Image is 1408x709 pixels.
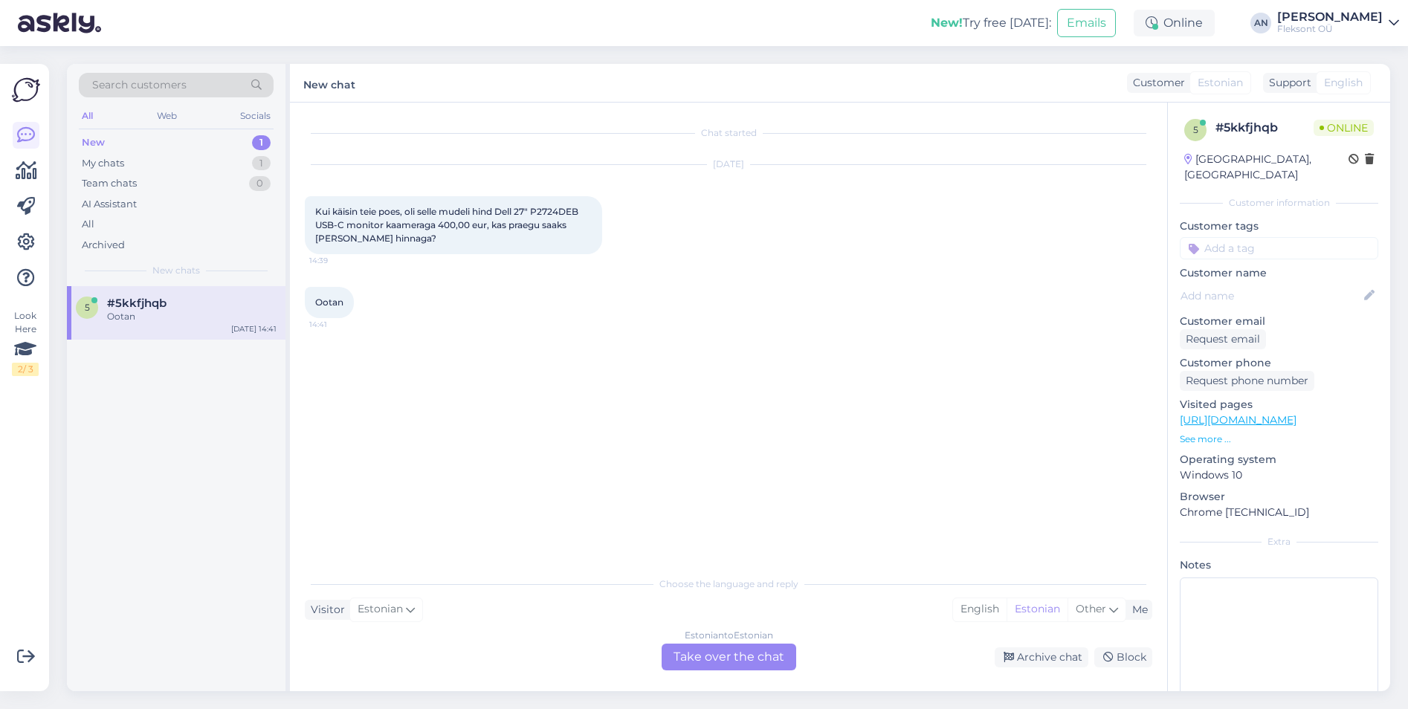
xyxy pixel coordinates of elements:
div: Visitor [305,602,345,618]
div: Online [1134,10,1215,36]
div: Extra [1180,535,1378,548]
button: Emails [1057,9,1116,37]
div: Take over the chat [662,644,796,670]
p: Visited pages [1180,397,1378,412]
span: #5kkfjhqb [107,297,167,310]
div: New [82,135,105,150]
div: Block [1094,647,1152,667]
span: 14:39 [309,255,365,266]
div: Try free [DATE]: [931,14,1051,32]
div: Request phone number [1180,371,1314,391]
div: [PERSON_NAME] [1277,11,1383,23]
div: 0 [249,176,271,191]
div: Me [1126,602,1148,618]
div: Web [154,106,180,126]
div: Estonian to Estonian [685,629,773,642]
span: English [1324,75,1363,91]
p: Customer phone [1180,355,1378,371]
div: English [953,598,1007,621]
p: See more ... [1180,433,1378,446]
label: New chat [303,73,355,93]
span: 5 [85,302,90,313]
div: Customer [1127,75,1185,91]
div: AN [1250,13,1271,33]
span: Estonian [1198,75,1243,91]
div: All [79,106,96,126]
div: Choose the language and reply [305,577,1152,591]
div: Archive chat [995,647,1088,667]
div: Request email [1180,329,1266,349]
span: Ootan [315,297,343,308]
a: [PERSON_NAME]Fleksont OÜ [1277,11,1399,35]
div: 1 [252,156,271,171]
div: Support [1263,75,1311,91]
div: Chat started [305,126,1152,140]
p: Chrome [TECHNICAL_ID] [1180,505,1378,520]
div: Ootan [107,310,277,323]
span: 5 [1193,124,1198,135]
span: Kui käisin teie poes, oli selle mudeli hind Dell 27" P2724DEB USB-C monitor kaameraga 400,00 eur,... [315,206,581,244]
div: Fleksont OÜ [1277,23,1383,35]
input: Add name [1181,288,1361,304]
p: Customer email [1180,314,1378,329]
span: Other [1076,602,1106,615]
span: New chats [152,264,200,277]
div: 1 [252,135,271,150]
b: New! [931,16,963,30]
div: [GEOGRAPHIC_DATA], [GEOGRAPHIC_DATA] [1184,152,1349,183]
p: Operating system [1180,452,1378,467]
div: Archived [82,238,125,253]
div: Estonian [1007,598,1068,621]
img: Askly Logo [12,76,40,104]
p: Notes [1180,557,1378,573]
a: [URL][DOMAIN_NAME] [1180,413,1296,427]
div: Customer information [1180,196,1378,210]
div: [DATE] [305,158,1152,171]
div: All [82,217,94,232]
input: Add a tag [1180,237,1378,259]
p: Customer tags [1180,218,1378,234]
div: AI Assistant [82,197,137,212]
span: 14:41 [309,319,365,330]
div: Look Here [12,309,39,376]
span: Search customers [92,77,187,93]
span: Estonian [358,601,403,618]
span: Online [1314,120,1374,136]
div: Team chats [82,176,137,191]
div: # 5kkfjhqb [1215,119,1314,137]
p: Browser [1180,489,1378,505]
div: Socials [237,106,274,126]
div: 2 / 3 [12,363,39,376]
p: Customer name [1180,265,1378,281]
div: My chats [82,156,124,171]
p: Windows 10 [1180,467,1378,483]
div: [DATE] 14:41 [231,323,277,334]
